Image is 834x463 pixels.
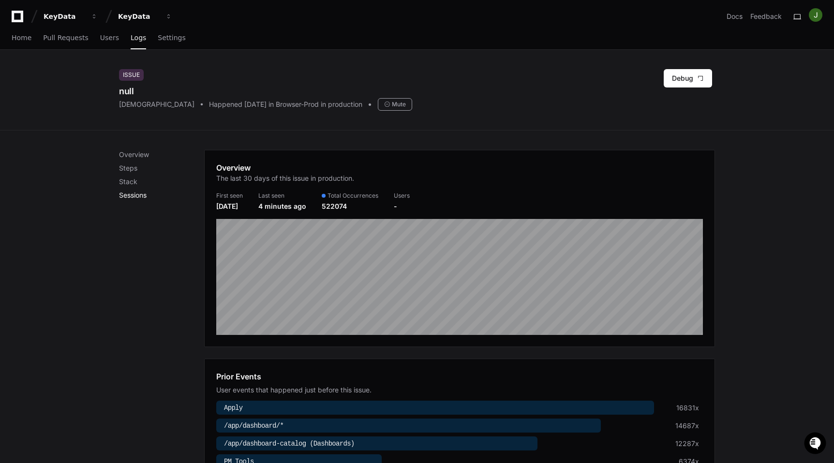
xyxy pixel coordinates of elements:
[216,162,354,174] h1: Overview
[378,98,412,111] div: Mute
[216,202,243,211] div: [DATE]
[209,100,362,109] div: Happened [DATE] in Browser-Prod in production
[258,192,306,200] div: Last seen
[394,202,410,211] div: -
[216,174,354,183] p: The last 30 days of this issue in production.
[43,27,88,49] a: Pull Requests
[224,404,243,412] span: Apply
[119,150,204,159] p: Overview
[12,27,31,49] a: Home
[322,202,378,211] div: 522074
[216,162,703,189] app-pz-page-link-header: Overview
[119,177,204,187] p: Stack
[803,431,829,457] iframe: Open customer support
[119,69,144,81] div: Issue
[224,422,283,430] span: /app/dashboard/*
[43,35,88,41] span: Pull Requests
[119,163,204,173] p: Steps
[216,371,261,382] h1: Prior Events
[10,39,176,54] div: Welcome
[100,35,119,41] span: Users
[809,8,822,22] img: ACg8ocLpn0xHlhIA5pvKoUKSYOvxSIAvatXNW610fzkHo73o9XIMrg=s96-c
[100,27,119,49] a: Users
[119,100,194,109] div: [DEMOGRAPHIC_DATA]
[676,403,699,413] div: 16831x
[675,439,699,449] div: 12287x
[44,12,85,21] div: KeyData
[216,192,243,200] div: First seen
[118,12,160,21] div: KeyData
[328,192,378,200] span: Total Occurrences
[664,69,712,87] button: Debug
[96,101,117,109] span: Pylon
[114,8,176,25] button: KeyData
[164,75,176,87] button: Start new chat
[119,85,412,98] div: null
[68,101,117,109] a: Powered byPylon
[258,202,306,211] div: 4 minutes ago
[750,12,782,21] button: Feedback
[675,421,699,431] div: 14687x
[33,82,122,89] div: We're available if you need us!
[727,12,743,21] a: Docs
[158,35,185,41] span: Settings
[119,190,204,200] p: Sessions
[131,35,146,41] span: Logs
[10,10,29,29] img: PlayerZero
[216,385,703,395] div: User events that happened just before this issue.
[33,72,159,82] div: Start new chat
[394,192,410,200] div: Users
[224,440,355,448] span: /app/dashboard-catalog (Dashboards)
[131,27,146,49] a: Logs
[158,27,185,49] a: Settings
[40,8,102,25] button: KeyData
[12,35,31,41] span: Home
[10,72,27,89] img: 1736555170064-99ba0984-63c1-480f-8ee9-699278ef63ed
